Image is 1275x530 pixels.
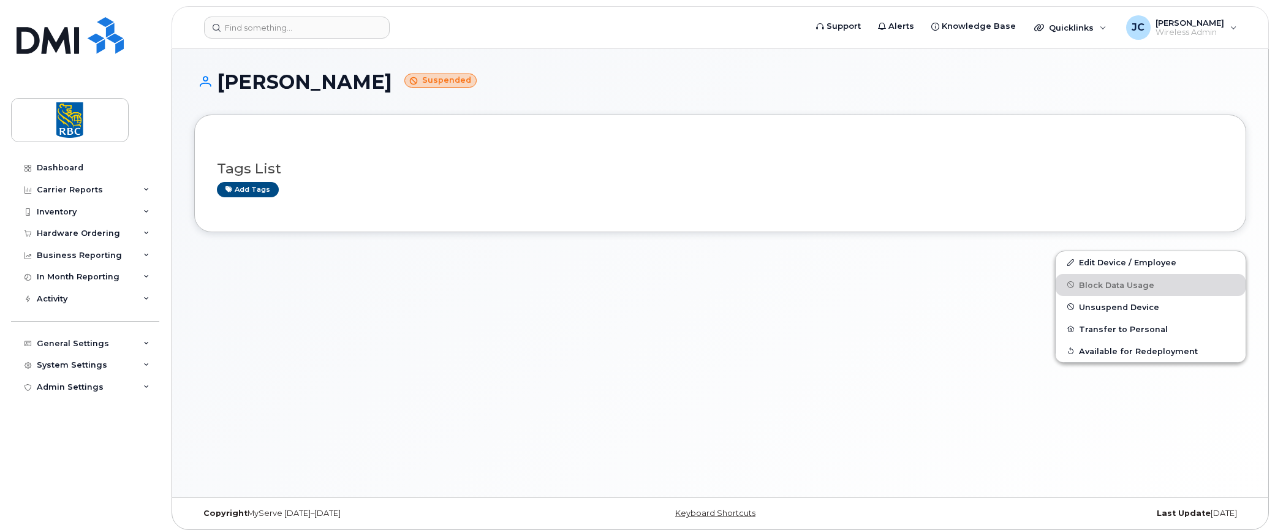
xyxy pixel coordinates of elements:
small: Suspended [404,74,477,88]
a: Edit Device / Employee [1056,251,1246,273]
strong: Last Update [1157,509,1211,518]
button: Available for Redeployment [1056,340,1246,362]
button: Block Data Usage [1056,274,1246,296]
button: Unsuspend Device [1056,296,1246,318]
h1: [PERSON_NAME] [194,71,1246,93]
button: Transfer to Personal [1056,318,1246,340]
span: Available for Redeployment [1079,346,1198,355]
strong: Copyright [203,509,248,518]
div: MyServe [DATE]–[DATE] [194,509,545,518]
a: Add tags [217,182,279,197]
div: [DATE] [896,509,1246,518]
a: Keyboard Shortcuts [675,509,755,518]
h3: Tags List [217,161,1224,176]
span: Unsuspend Device [1079,302,1159,311]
